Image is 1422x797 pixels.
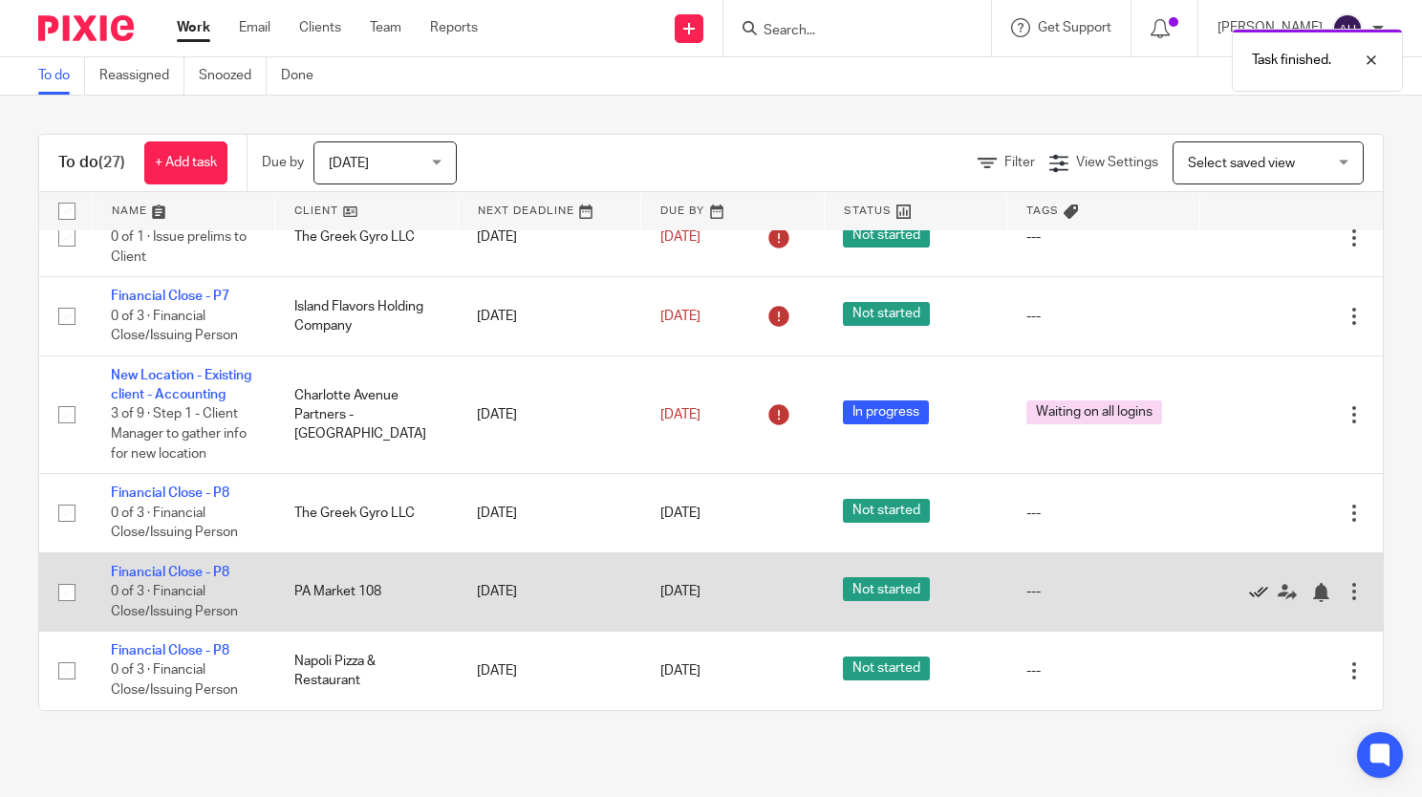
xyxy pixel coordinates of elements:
span: View Settings [1076,156,1158,169]
p: Due by [262,153,304,172]
a: Mark as done [1249,582,1278,601]
span: [DATE] [329,157,369,170]
span: Not started [843,577,930,601]
span: [DATE] [660,408,700,421]
a: New Location - Existing client - Accounting [111,369,251,401]
a: Financial Close - P8 [111,644,229,657]
td: Napoli Pizza & Restaurant [275,632,459,710]
div: --- [1026,582,1181,601]
td: Island Flavors Holding Company [275,277,459,355]
span: Not started [843,302,930,326]
span: Waiting on all logins [1026,400,1162,424]
span: [DATE] [660,585,700,598]
span: 3 of 9 · Step 1 - Client Manager to gather info for new location [111,408,247,461]
span: (27) [98,155,125,170]
td: Charlotte Avenue Partners - [GEOGRAPHIC_DATA] [275,355,459,473]
span: 0 of 3 · Financial Close/Issuing Person [111,585,238,618]
span: 0 of 1 · Issue prelims to Client [111,230,247,264]
td: [DATE] [458,355,641,473]
img: svg%3E [1332,13,1363,44]
span: 0 of 3 · Financial Close/Issuing Person [111,506,238,540]
a: Snoozed [199,57,267,95]
span: [DATE] [660,664,700,678]
span: Select saved view [1188,157,1295,170]
td: [DATE] [458,198,641,276]
span: Not started [843,657,930,680]
a: Financial Close - P7 [111,290,229,303]
p: Task finished. [1252,51,1331,70]
a: + Add task [144,141,227,184]
td: [DATE] [458,277,641,355]
div: --- [1026,227,1181,247]
a: Reassigned [99,57,184,95]
img: Pixie [38,15,134,41]
td: The Greek Gyro LLC [275,474,459,552]
a: Financial Close - P8 [111,566,229,579]
a: Done [281,57,328,95]
span: [DATE] [660,506,700,520]
span: 0 of 3 · Financial Close/Issuing Person [111,664,238,698]
a: Work [177,18,210,37]
a: Reports [430,18,478,37]
td: PA Market 108 [275,552,459,631]
div: --- [1026,307,1181,326]
span: [DATE] [660,230,700,244]
span: Filter [1004,156,1035,169]
span: In progress [843,400,929,424]
span: [DATE] [660,310,700,323]
h1: To do [58,153,125,173]
span: 0 of 3 · Financial Close/Issuing Person [111,310,238,343]
div: --- [1026,504,1181,523]
a: Financial Close - P8 [111,486,229,500]
td: [DATE] [458,474,641,552]
a: Clients [299,18,341,37]
a: Email [239,18,270,37]
a: Team [370,18,401,37]
td: [DATE] [458,632,641,710]
td: [DATE] [458,552,641,631]
span: Not started [843,224,930,248]
a: To do [38,57,85,95]
span: Tags [1026,205,1059,216]
td: The Greek Gyro LLC [275,198,459,276]
div: --- [1026,661,1181,680]
span: Not started [843,499,930,523]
